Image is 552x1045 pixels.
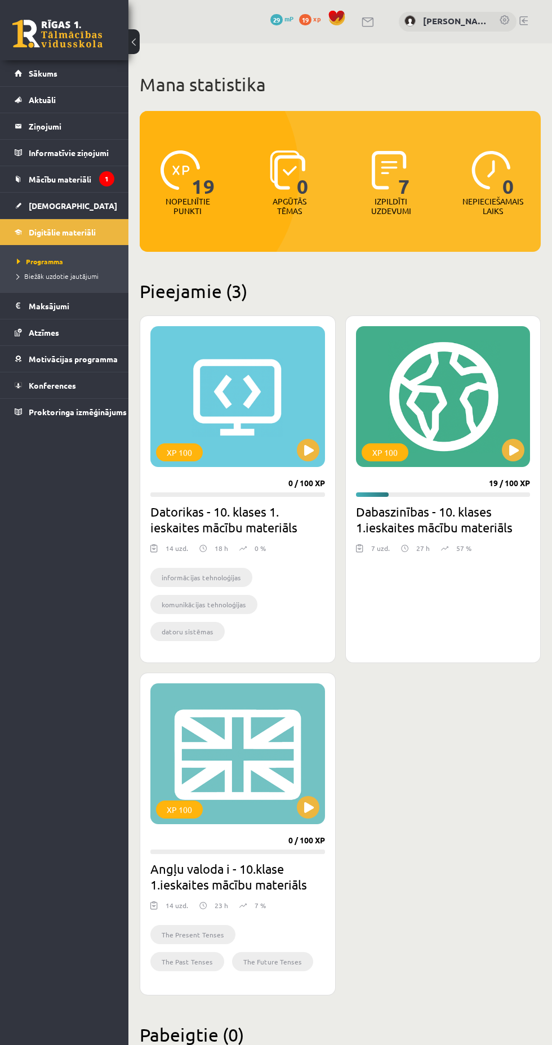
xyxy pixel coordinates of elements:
div: XP 100 [156,801,203,819]
h2: Dabaszinības - 10. klases 1.ieskaites mācību materiāls [356,504,531,535]
span: Mācību materiāli [29,174,91,184]
a: Motivācijas programma [15,346,114,372]
img: icon-learned-topics-4a711ccc23c960034f471b6e78daf4a3bad4a20eaf4de84257b87e66633f6470.svg [270,150,305,190]
li: informācijas tehnoloģijas [150,568,252,587]
img: icon-clock-7be60019b62300814b6bd22b8e044499b485619524d84068768e800edab66f18.svg [471,150,511,190]
legend: Informatīvie ziņojumi [29,140,114,166]
div: 14 uzd. [166,543,188,560]
div: 14 uzd. [166,900,188,917]
span: Atzīmes [29,327,59,337]
span: mP [284,14,293,23]
span: 7 [398,150,410,197]
h2: Angļu valoda i - 10.klase 1.ieskaites mācību materiāls [150,861,325,892]
p: 27 h [416,543,430,553]
h2: Datorikas - 10. klases 1. ieskaites mācību materiāls [150,504,325,535]
img: Stepans Grigorjevs [404,15,416,26]
a: Programma [17,256,117,266]
p: Izpildīti uzdevumi [369,197,413,216]
div: XP 100 [362,443,408,461]
p: 18 h [215,543,228,553]
li: The Future Tenses [232,952,313,971]
a: Proktoringa izmēģinājums [15,399,114,425]
p: 0 % [255,543,266,553]
span: Aktuāli [29,95,56,105]
span: [DEMOGRAPHIC_DATA] [29,201,117,211]
a: Ziņojumi [15,113,114,139]
p: Nopelnītie punkti [166,197,210,216]
span: 0 [297,150,309,197]
span: Programma [17,257,63,266]
div: 7 uzd. [371,543,390,560]
p: 7 % [255,900,266,910]
h2: Pieejamie (3) [140,280,541,302]
span: Digitālie materiāli [29,227,96,237]
span: Biežāk uzdotie jautājumi [17,272,99,281]
i: 1 [99,171,114,186]
legend: Ziņojumi [29,113,114,139]
li: komunikācijas tehnoloģijas [150,595,257,614]
a: Konferences [15,372,114,398]
span: xp [313,14,320,23]
span: Motivācijas programma [29,354,118,364]
a: Informatīvie ziņojumi1 [15,140,114,166]
a: Aktuāli [15,87,114,113]
a: Maksājumi [15,293,114,319]
a: Mācību materiāli [15,166,114,192]
a: Rīgas 1. Tālmācības vidusskola [12,20,103,48]
a: [PERSON_NAME] [423,15,488,28]
a: Biežāk uzdotie jautājumi [17,271,117,281]
a: Digitālie materiāli [15,219,114,245]
a: 19 xp [299,14,326,23]
div: XP 100 [156,443,203,461]
h1: Mana statistika [140,73,541,96]
legend: Maksājumi [29,293,114,319]
a: [DEMOGRAPHIC_DATA] [15,193,114,219]
span: Konferences [29,380,76,390]
p: 23 h [215,900,228,910]
span: Sākums [29,68,57,78]
img: icon-xp-0682a9bc20223a9ccc6f5883a126b849a74cddfe5390d2b41b4391c66f2066e7.svg [161,150,200,190]
a: Sākums [15,60,114,86]
a: 29 mP [270,14,293,23]
a: Atzīmes [15,319,114,345]
span: Proktoringa izmēģinājums [29,407,127,417]
p: Nepieciešamais laiks [462,197,523,216]
li: The Past Tenses [150,952,224,971]
li: datoru sistēmas [150,622,225,641]
p: 57 % [456,543,471,553]
span: 0 [502,150,514,197]
li: The Present Tenses [150,925,235,944]
span: 19 [299,14,311,25]
p: Apgūtās tēmas [268,197,311,216]
span: 19 [192,150,215,197]
span: 29 [270,14,283,25]
img: icon-completed-tasks-ad58ae20a441b2904462921112bc710f1caf180af7a3daa7317a5a94f2d26646.svg [372,150,407,190]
